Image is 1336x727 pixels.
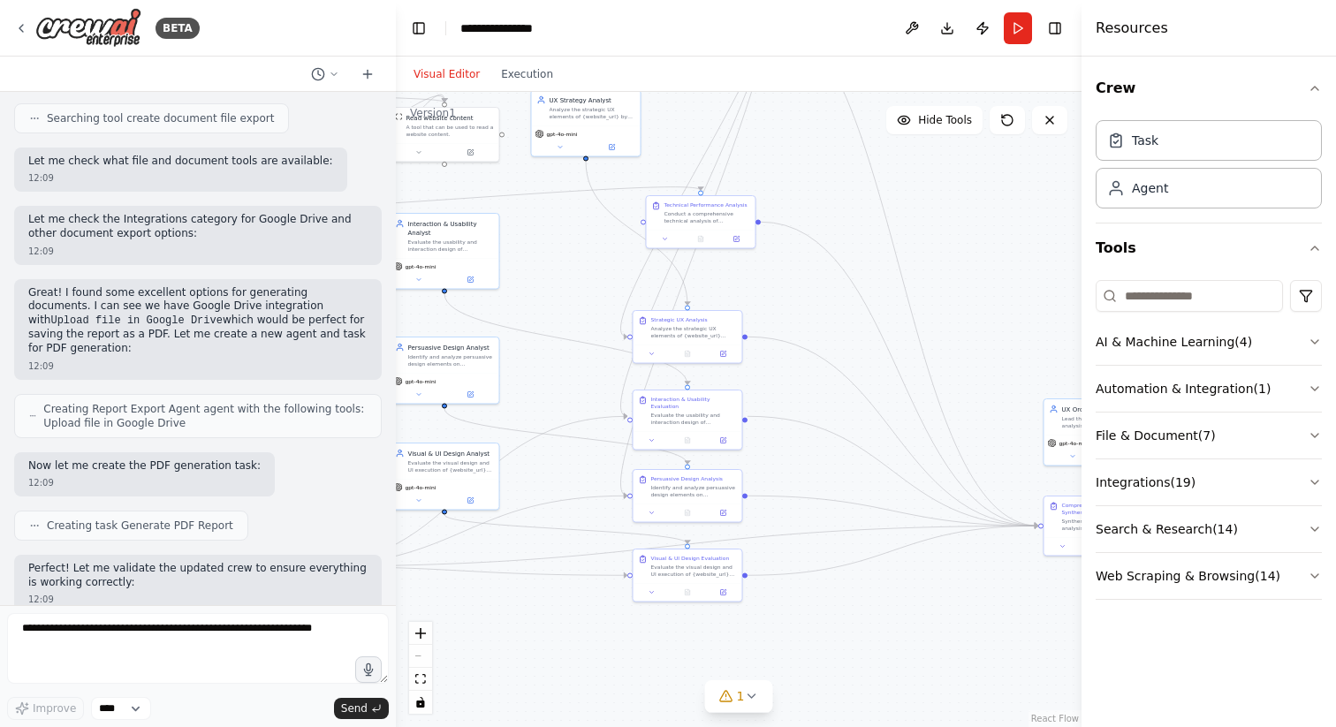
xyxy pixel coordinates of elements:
div: Version 1 [410,106,456,120]
g: Edge from 26c3b740-ed26-4e0d-bdff-d6efb36f2c94 to 68d6a3f4-e018-467a-b0f9-6f45769896d3 [440,515,692,544]
button: File & Document(7) [1096,413,1322,458]
button: Open in side panel [587,142,637,153]
div: Synthesize all specialist analysis findings to create a comprehensive UX audit report for {websit... [1062,518,1148,532]
span: gpt-4o-mini [406,378,436,385]
img: Logo [35,8,141,48]
div: BETA [156,18,200,39]
div: Strategic UX Analysis [651,316,708,323]
g: Edge from 58aadffb-3ecf-48a9-ba29-be1d9f1b83cf to 0a2d4c16-1b2a-452b-8cef-3fea130556a9 [301,491,627,571]
g: Edge from fd06a344-fb5c-428b-9ed3-f6f73761d87d to 54189e62-dfe9-4689-a039-6433886e435d [581,162,692,306]
button: Execution [490,64,564,85]
button: No output available [669,349,706,360]
div: 12:09 [28,360,368,373]
g: Edge from c059e8e3-6d0e-4ce6-963c-d9e4937a8438 to ceebd4d7-2a34-4685-9e4d-38ce36eba944 [748,412,1038,530]
h4: Resources [1096,18,1168,39]
g: Edge from 58aadffb-3ecf-48a9-ba29-be1d9f1b83cf to ceebd4d7-2a34-4685-9e4d-38ce36eba944 [301,521,1038,571]
span: Searching tool create document file export [47,111,274,125]
div: 12:09 [28,171,333,185]
p: Perfect! Let me validate the updated crew to ensure everything is working correctly: [28,562,368,589]
span: Hide Tools [918,113,972,127]
button: toggle interactivity [409,691,432,714]
g: Edge from 0a2d4c16-1b2a-452b-8cef-3fea130556a9 to ceebd4d7-2a34-4685-9e4d-38ce36eba944 [748,491,1038,530]
img: ScrapeWebsiteTool [396,113,403,120]
div: Lead the comprehensive UX analysis workflow by coordinating data gathering agents, delegating tas... [1062,415,1148,429]
p: Let me check the Integrations category for Google Drive and other document export options: [28,213,368,240]
div: UX OrchestratorLead the comprehensive UX analysis workflow by coordinating data gathering agents,... [1044,398,1154,466]
button: Switch to previous chat [304,64,346,85]
div: React Flow controls [409,622,432,714]
div: Comprehensive UX Report Synthesis [1062,502,1148,516]
div: Evaluate the visual design and UI execution of {website_url} by analyzing visual hierarchy, color... [408,459,494,473]
button: Hide right sidebar [1043,16,1067,41]
button: Hide left sidebar [406,16,431,41]
button: No output available [669,435,706,446]
button: No output available [669,508,706,519]
button: Web Scraping & Browsing(14) [1096,553,1322,599]
button: Open in side panel [708,435,738,446]
div: Conduct a comprehensive technical analysis of {website_url} focusing on performance metrics, acce... [664,210,750,224]
g: Edge from b654352a-ce1e-431c-ac1f-cfd81aa6bc69 to 0a2d4c16-1b2a-452b-8cef-3fea130556a9 [440,409,692,465]
g: Edge from 05e020b6-a123-48d6-9256-a552656109fd to ceebd4d7-2a34-4685-9e4d-38ce36eba944 [761,5,1038,530]
div: Persuasive Design Analysis [651,475,723,482]
div: 12:09 [28,476,261,489]
div: UX Strategy AnalystAnalyze the strategic UX elements of {website_url} by evaluating value proposi... [531,89,641,157]
button: Send [334,698,389,719]
button: Improve [7,697,84,720]
span: gpt-4o-mini [547,131,578,138]
div: ScrapeWebsiteToolRead website contentA tool that can be used to read a website content. [390,107,500,163]
g: Edge from 05e020b6-a123-48d6-9256-a552656109fd to 0a2d4c16-1b2a-452b-8cef-3fea130556a9 [619,5,770,500]
span: 1 [737,687,745,705]
span: Send [341,701,368,716]
span: Creating task Generate PDF Report [47,519,233,533]
button: zoom in [409,622,432,645]
span: Creating Report Export Agent agent with the following tools: Upload file in Google Drive [43,402,367,430]
div: UX Strategy Analyst [550,95,635,104]
button: Open in side panel [721,234,751,245]
g: Edge from 414ca612-f262-430e-a2a2-fb4ad53ceaf7 to 4510baa7-e46d-404f-877a-1306cc2a1f16 [237,182,705,215]
div: Visual & UI Design EvaluationEvaluate the visual design and UI execution of {website_url} using t... [633,549,743,602]
button: Open in side panel [708,587,738,598]
button: 1 [705,680,773,713]
button: Visual Editor [403,64,490,85]
div: Strategic UX AnalysisAnalyze the strategic UX elements of {website_url} using the extracted conte... [633,310,743,364]
span: gpt-4o-mini [406,263,436,270]
g: Edge from 58aadffb-3ecf-48a9-ba29-be1d9f1b83cf to 68d6a3f4-e018-467a-b0f9-6f45769896d3 [301,562,627,579]
div: Evaluate the visual design and UI execution of {website_url} using the visual documentation data.... [651,564,737,578]
div: Visual & UI Design Analyst [408,449,494,458]
a: React Flow attribution [1031,714,1079,723]
div: Identify and analyze persuasive design elements on {website_url} using the extracted content and ... [651,484,737,498]
div: Evaluate the usability and interaction design of {website_url} by analyzing information architect... [408,239,494,253]
button: Crew [1096,64,1322,113]
g: Edge from 58aadffb-3ecf-48a9-ba29-be1d9f1b83cf to c059e8e3-6d0e-4ce6-963c-d9e4937a8438 [301,412,627,571]
div: Persuasive Design AnalysisIdentify and analyze persuasive design elements on {website_url} using ... [633,469,743,523]
div: A tool that can be used to read a website content. [406,124,494,138]
div: Technical Performance AnalysisConduct a comprehensive technical analysis of {website_url} focusin... [646,195,756,249]
div: Interaction & Usability AnalystEvaluate the usability and interaction design of {website_url} by ... [390,213,500,290]
code: Upload file in Google Drive [50,314,222,327]
button: Open in side panel [445,390,496,400]
button: Open in side panel [708,349,738,360]
p: Great! I found some excellent options for generating documents. I can see we have Google Drive in... [28,286,368,356]
div: UX Orchestrator [1062,405,1148,413]
button: Click to speak your automation idea [355,656,382,683]
button: Integrations(19) [1096,459,1322,505]
button: Start a new chat [353,64,382,85]
g: Edge from 05e020b6-a123-48d6-9256-a552656109fd to 54189e62-dfe9-4689-a039-6433886e435d [619,5,770,341]
div: Tools [1096,273,1322,614]
g: Edge from 4510baa7-e46d-404f-877a-1306cc2a1f16 to ceebd4d7-2a34-4685-9e4d-38ce36eba944 [761,217,1038,530]
div: Crew [1096,113,1322,223]
button: No output available [682,234,719,245]
button: Hide Tools [886,106,983,134]
div: Analyze the strategic UX elements of {website_url} using the extracted content data. Evaluate the... [651,325,737,339]
div: Task [1132,132,1158,149]
button: Open in side panel [708,508,738,519]
div: Evaluate the usability and interaction design of {website_url} using the extracted HTML structure... [651,412,737,426]
button: Open in side panel [445,275,496,285]
div: 12:09 [28,593,368,606]
div: Visual & UI Design Evaluation [651,555,730,562]
div: Analyze the strategic UX elements of {website_url} by evaluating value proposition clarity, targe... [550,106,635,120]
nav: breadcrumb [460,19,563,37]
div: 12:09 [28,245,368,258]
div: Visual & UI Design AnalystEvaluate the visual design and UI execution of {website_url} by analyzi... [390,443,500,511]
g: Edge from 04cdcac9-9da2-4dee-84fd-b1466bc9d5e6 to c059e8e3-6d0e-4ce6-963c-d9e4937a8438 [440,294,692,385]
